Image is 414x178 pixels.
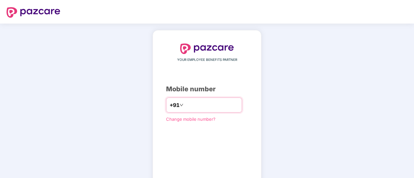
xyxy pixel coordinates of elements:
span: YOUR EMPLOYEE BENEFITS PARTNER [177,57,237,62]
a: Change mobile number? [166,116,216,122]
img: logo [7,7,60,18]
img: logo [180,44,234,54]
span: +91 [170,101,179,109]
div: Mobile number [166,84,248,94]
span: down [179,103,183,107]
